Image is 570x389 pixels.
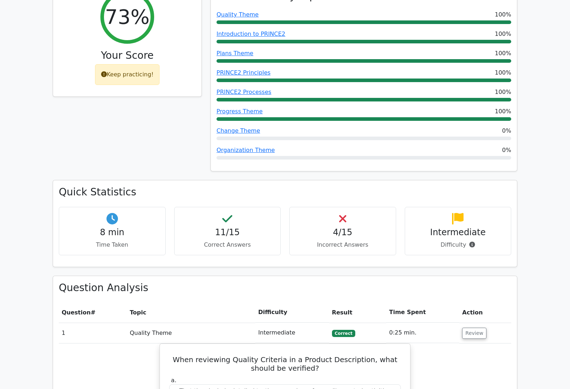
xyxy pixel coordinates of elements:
h2: 73% [105,5,149,29]
p: Time Taken [65,241,160,249]
a: Quality Theme [217,11,258,18]
span: Question [62,309,91,316]
th: Result [329,302,386,323]
td: Intermediate [255,323,329,343]
h4: 11/15 [180,227,275,238]
p: Correct Answers [180,241,275,249]
h3: Quick Statistics [59,186,511,198]
span: 100% [495,10,511,19]
span: 0% [502,146,511,155]
h4: Intermediate [411,227,505,238]
a: PRINCE2 Principles [217,69,271,76]
th: Topic [127,302,255,323]
h4: 4/15 [295,227,390,238]
th: Time Spent [386,302,459,323]
h5: When reviewing Quality Criteria in a Product Description, what should be verified? [168,355,402,373]
a: PRINCE2 Processes [217,89,271,95]
span: 100% [495,49,511,58]
a: Introduction to PRINCE2 [217,30,285,37]
th: # [59,302,127,323]
span: 100% [495,88,511,96]
button: Review [462,328,486,339]
div: Keep practicing! [95,64,160,85]
span: 0% [502,127,511,135]
a: Organization Theme [217,147,275,153]
a: Change Theme [217,127,260,134]
span: 100% [495,68,511,77]
a: Progress Theme [217,108,263,115]
span: a. [171,377,176,384]
span: Correct [332,330,355,337]
h4: 8 min [65,227,160,238]
h3: Your Score [59,49,196,62]
a: Plans Theme [217,50,253,57]
th: Action [459,302,511,323]
th: Difficulty [255,302,329,323]
td: 1 [59,323,127,343]
td: 0:25 min. [386,323,459,343]
span: 100% [495,107,511,116]
p: Incorrect Answers [295,241,390,249]
h3: Question Analysis [59,282,511,294]
span: 100% [495,30,511,38]
td: Quality Theme [127,323,255,343]
p: Difficulty [411,241,505,249]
